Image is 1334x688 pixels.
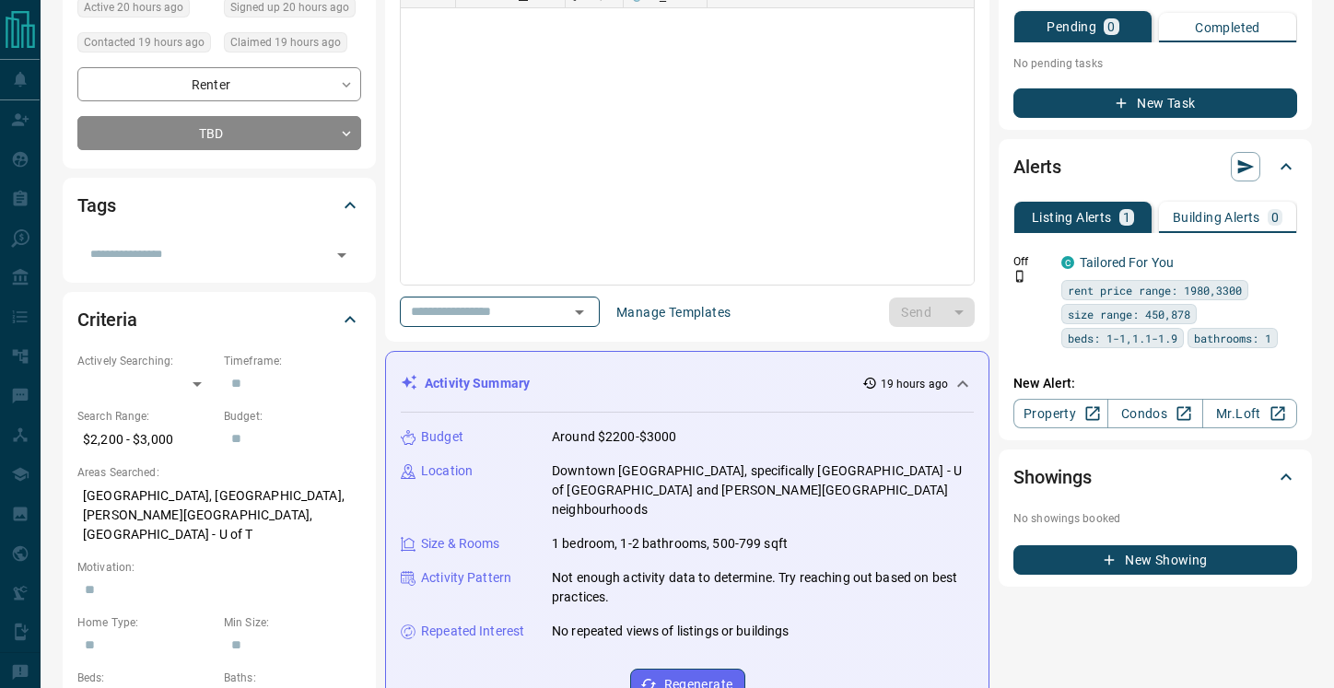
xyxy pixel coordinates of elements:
[1013,88,1297,118] button: New Task
[552,461,974,519] p: Downtown [GEOGRAPHIC_DATA], specifically [GEOGRAPHIC_DATA] - U of [GEOGRAPHIC_DATA] and [PERSON_N...
[421,534,500,554] p: Size & Rooms
[1013,50,1297,77] p: No pending tasks
[1107,20,1115,33] p: 0
[77,67,361,101] div: Renter
[77,32,215,58] div: Mon Sep 15 2025
[77,670,215,686] p: Beds:
[1068,305,1190,323] span: size range: 450,878
[77,464,361,481] p: Areas Searched:
[552,427,676,447] p: Around $2200-$3000
[77,191,115,220] h2: Tags
[1013,145,1297,189] div: Alerts
[224,353,361,369] p: Timeframe:
[77,353,215,369] p: Actively Searching:
[1068,329,1177,347] span: beds: 1-1,1.1-1.9
[1013,545,1297,575] button: New Showing
[224,670,361,686] p: Baths:
[552,622,790,641] p: No repeated views of listings or buildings
[401,367,974,401] div: Activity Summary19 hours ago
[77,559,361,576] p: Motivation:
[77,425,215,455] p: $2,200 - $3,000
[1123,211,1130,224] p: 1
[77,116,361,150] div: TBD
[1013,462,1092,492] h2: Showings
[1195,21,1260,34] p: Completed
[421,461,473,481] p: Location
[224,408,361,425] p: Budget:
[1061,256,1074,269] div: condos.ca
[421,427,463,447] p: Budget
[1271,211,1279,224] p: 0
[1013,399,1108,428] a: Property
[77,183,361,227] div: Tags
[425,374,530,393] p: Activity Summary
[1013,510,1297,527] p: No showings booked
[889,297,975,327] div: split button
[1013,374,1297,393] p: New Alert:
[567,299,592,325] button: Open
[77,614,215,631] p: Home Type:
[1068,281,1242,299] span: rent price range: 1980,3300
[84,33,205,52] span: Contacted 19 hours ago
[605,297,742,327] button: Manage Templates
[77,305,137,334] h2: Criteria
[329,242,355,268] button: Open
[421,622,524,641] p: Repeated Interest
[1013,152,1061,181] h2: Alerts
[77,408,215,425] p: Search Range:
[1194,329,1271,347] span: bathrooms: 1
[1202,399,1297,428] a: Mr.Loft
[1080,255,1174,270] a: Tailored For You
[1032,211,1112,224] p: Listing Alerts
[881,376,948,392] p: 19 hours ago
[421,568,511,588] p: Activity Pattern
[77,481,361,550] p: [GEOGRAPHIC_DATA], [GEOGRAPHIC_DATA], [PERSON_NAME][GEOGRAPHIC_DATA], [GEOGRAPHIC_DATA] - U of T
[1173,211,1260,224] p: Building Alerts
[1013,455,1297,499] div: Showings
[224,32,361,58] div: Mon Sep 15 2025
[224,614,361,631] p: Min Size:
[77,297,361,342] div: Criteria
[552,568,974,607] p: Not enough activity data to determine. Try reaching out based on best practices.
[1047,20,1096,33] p: Pending
[1013,270,1026,283] svg: Push Notification Only
[1107,399,1202,428] a: Condos
[1013,253,1050,270] p: Off
[230,33,341,52] span: Claimed 19 hours ago
[552,534,788,554] p: 1 bedroom, 1-2 bathrooms, 500-799 sqft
